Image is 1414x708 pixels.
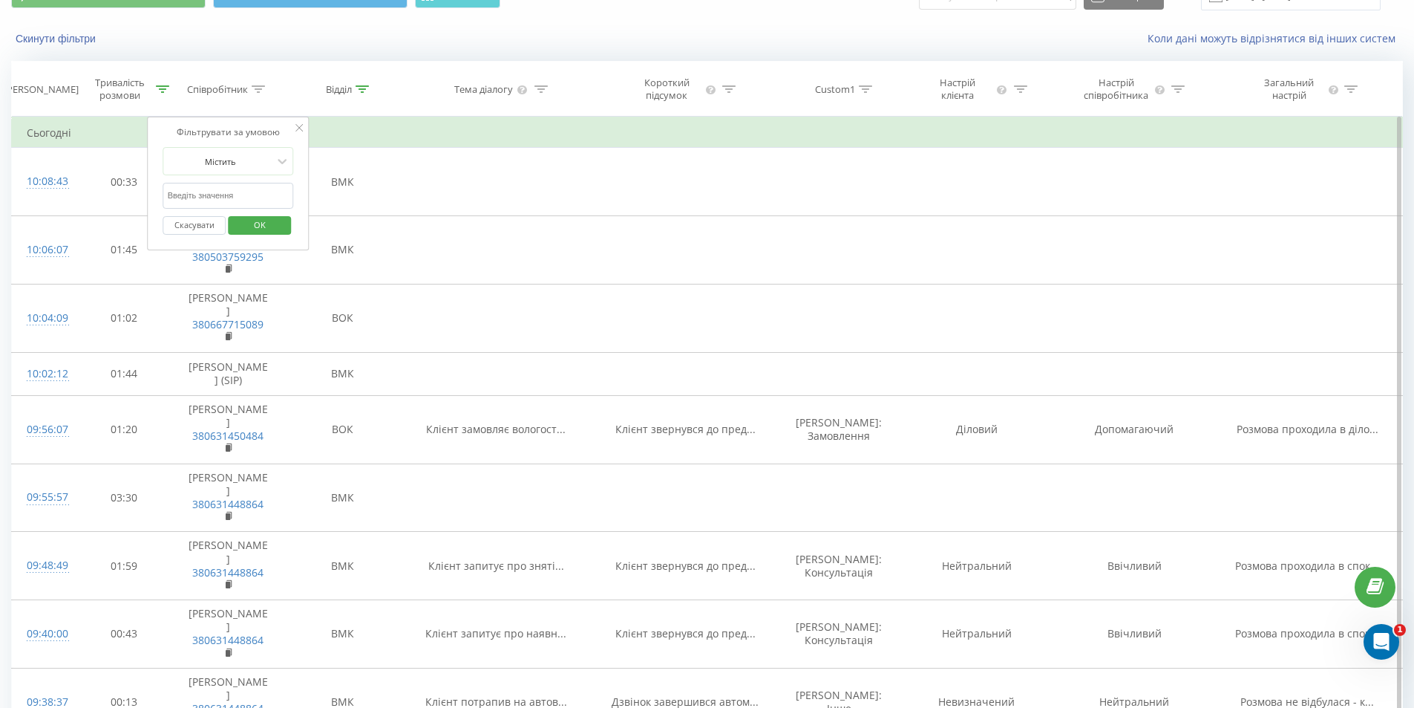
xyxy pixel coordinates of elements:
[192,565,264,579] a: 380631448864
[27,167,59,196] div: 10:08:43
[284,148,402,216] td: ВМК
[615,626,756,640] span: Клієнт звернувся до пред...
[173,532,284,600] td: [PERSON_NAME]
[74,352,173,395] td: 01:44
[173,600,284,669] td: [PERSON_NAME]
[173,464,284,532] td: [PERSON_NAME]
[1235,559,1379,573] span: Розмова проходила в спок...
[74,532,173,600] td: 01:59
[88,77,152,102] div: Тривалість розмови
[27,620,59,649] div: 09:40:00
[1055,600,1213,669] td: Ввічливий
[284,464,402,532] td: ВМК
[27,483,59,512] div: 09:55:57
[898,532,1055,600] td: Нейтральний
[74,284,173,352] td: 01:02
[1394,624,1406,636] span: 1
[284,600,402,669] td: ВМК
[27,551,59,580] div: 09:48:49
[1237,422,1378,436] span: Розмова проходила в діло...
[27,415,59,444] div: 09:56:07
[27,236,59,264] div: 10:06:07
[898,395,1055,464] td: Діловий
[615,559,756,573] span: Клієнт звернувся до пред...
[284,284,402,352] td: ВОК
[779,532,897,600] td: [PERSON_NAME]: Консультація
[192,633,264,647] a: 380631448864
[426,422,566,436] span: Клієнт замовляє вологост...
[173,284,284,352] td: [PERSON_NAME]
[1364,624,1399,660] iframe: Intercom live chat
[779,395,897,464] td: [PERSON_NAME]: Замовлення
[615,422,756,436] span: Клієнт звернувся до пред...
[632,77,703,102] div: Короткий підсумок
[284,395,402,464] td: ВОК
[454,83,513,96] div: Тема діалогу
[74,395,173,464] td: 01:20
[163,216,226,235] button: Скасувати
[1148,31,1403,45] a: Коли дані можуть відрізнятися вiд інших систем
[192,317,264,331] a: 380667715089
[163,125,294,140] div: Фільтрувати за умовою
[1081,77,1152,102] div: Настрій співробітника
[425,626,566,640] span: Клієнт запитує про наявн...
[1254,77,1325,102] div: Загальний настрій
[326,83,352,96] div: Відділ
[173,395,284,464] td: [PERSON_NAME]
[815,83,855,96] div: Custom1
[1235,626,1379,640] span: Розмова проходила в спок...
[284,352,402,395] td: ВМК
[74,216,173,285] td: 01:45
[192,250,264,264] a: 380503759295
[74,148,173,216] td: 00:33
[4,83,79,96] div: [PERSON_NAME]
[192,429,264,443] a: 380631450484
[1055,532,1213,600] td: Ввічливий
[173,352,284,395] td: [PERSON_NAME] (SIP)
[239,213,281,236] span: OK
[428,559,564,573] span: Клієнт запитує про зняті...
[923,77,992,102] div: Настрій клієнта
[11,32,103,45] button: Скинути фільтри
[27,304,59,333] div: 10:04:09
[74,464,173,532] td: 03:30
[284,532,402,600] td: ВМК
[192,497,264,511] a: 380631448864
[779,600,897,669] td: [PERSON_NAME]: Консультація
[163,183,294,209] input: Введіть значення
[1055,395,1213,464] td: Допомагаючий
[228,216,291,235] button: OK
[284,216,402,285] td: ВМК
[74,600,173,669] td: 00:43
[12,118,1403,148] td: Сьогодні
[898,600,1055,669] td: Нейтральний
[187,83,248,96] div: Співробітник
[27,360,59,389] div: 10:02:12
